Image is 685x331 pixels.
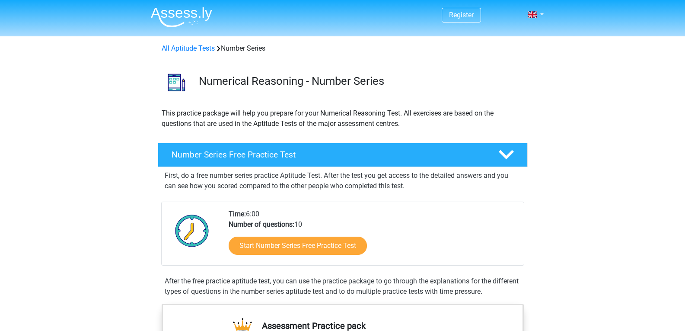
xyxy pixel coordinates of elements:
div: 6:00 10 [222,209,523,265]
img: Assessly [151,7,212,27]
div: Number Series [158,43,527,54]
h4: Number Series Free Practice Test [172,150,484,160]
img: number series [158,64,195,101]
a: Register [449,11,474,19]
p: This practice package will help you prepare for your Numerical Reasoning Test. All exercises are ... [162,108,524,129]
b: Number of questions: [229,220,294,228]
b: Time: [229,210,246,218]
a: Start Number Series Free Practice Test [229,237,367,255]
a: All Aptitude Tests [162,44,215,52]
img: Clock [170,209,214,252]
h3: Numerical Reasoning - Number Series [199,74,521,88]
a: Number Series Free Practice Test [154,143,531,167]
div: After the free practice aptitude test, you can use the practice package to go through the explana... [161,276,524,297]
p: First, do a free number series practice Aptitude Test. After the test you get access to the detai... [165,170,521,191]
